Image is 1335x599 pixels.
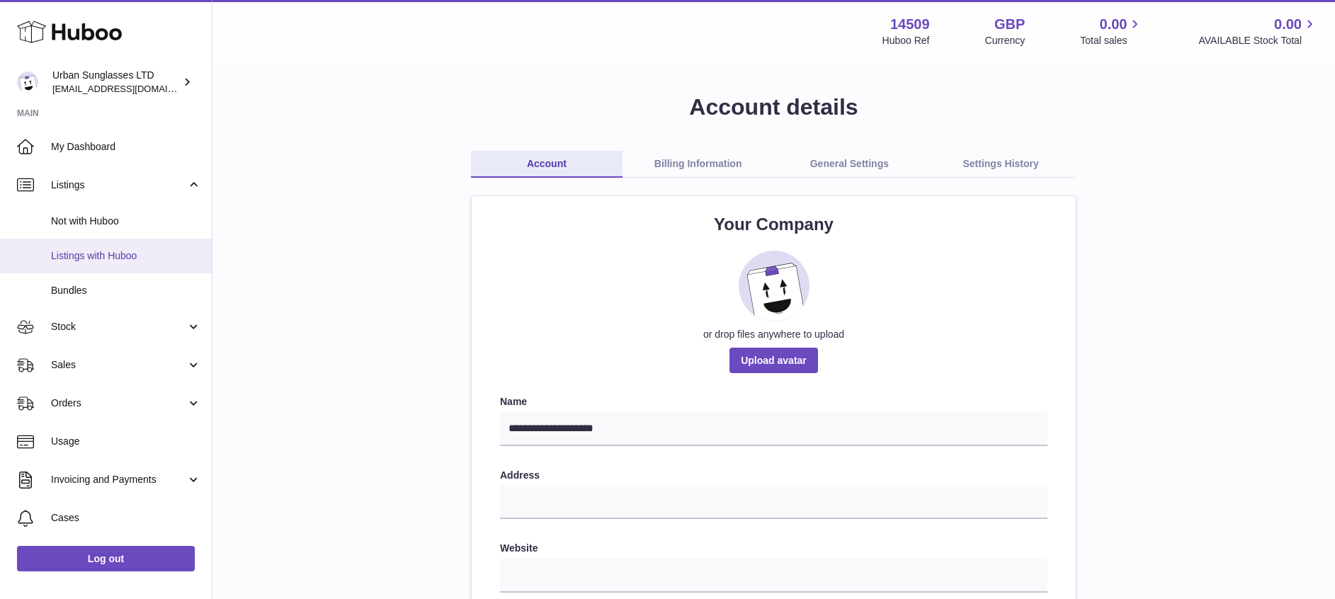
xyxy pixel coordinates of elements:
[52,83,208,94] span: [EMAIL_ADDRESS][DOMAIN_NAME]
[52,69,180,96] div: Urban Sunglasses LTD
[1080,15,1143,47] a: 0.00 Total sales
[623,151,774,178] a: Billing Information
[500,542,1047,555] label: Website
[51,178,186,192] span: Listings
[51,473,186,486] span: Invoicing and Payments
[17,72,38,93] img: internalAdmin-14509@internal.huboo.com
[1100,15,1127,34] span: 0.00
[235,92,1312,122] h1: Account details
[1198,34,1318,47] span: AVAILABLE Stock Total
[500,213,1047,236] h2: Your Company
[500,328,1047,341] div: or drop files anywhere to upload
[1274,15,1302,34] span: 0.00
[51,320,186,333] span: Stock
[51,140,201,154] span: My Dashboard
[51,397,186,410] span: Orders
[51,284,201,297] span: Bundles
[500,395,1047,409] label: Name
[739,251,809,321] img: placeholder_image.svg
[994,15,1025,34] strong: GBP
[51,435,201,448] span: Usage
[471,151,623,178] a: Account
[500,469,1047,482] label: Address
[985,34,1026,47] div: Currency
[51,215,201,228] span: Not with Huboo
[890,15,930,34] strong: 14509
[17,546,195,571] a: Log out
[925,151,1076,178] a: Settings History
[51,511,201,525] span: Cases
[774,151,926,178] a: General Settings
[1080,34,1143,47] span: Total sales
[51,358,186,372] span: Sales
[882,34,930,47] div: Huboo Ref
[51,249,201,263] span: Listings with Huboo
[1198,15,1318,47] a: 0.00 AVAILABLE Stock Total
[729,348,818,373] span: Upload avatar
